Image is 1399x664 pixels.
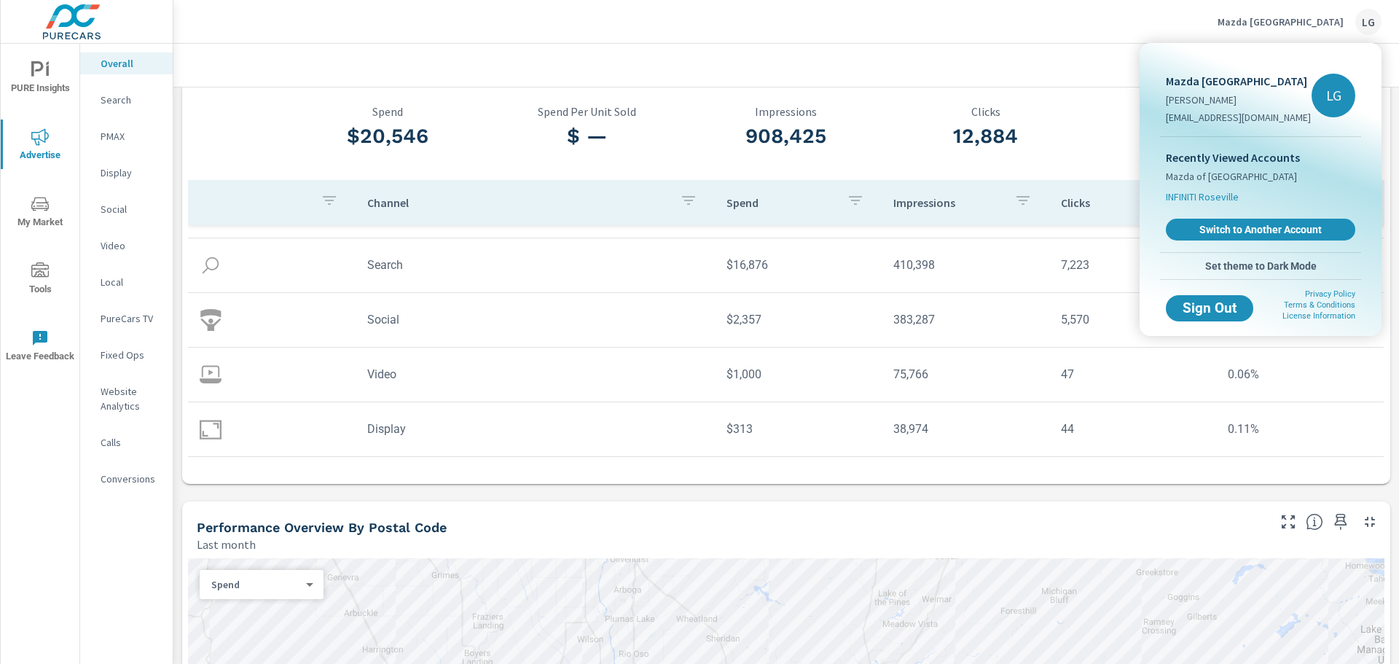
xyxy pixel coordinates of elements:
button: Set theme to Dark Mode [1160,253,1361,279]
a: Terms & Conditions [1284,300,1355,310]
p: [PERSON_NAME] [1166,93,1311,107]
button: Sign Out [1166,295,1253,321]
span: INFINITI Roseville [1166,190,1239,204]
span: Sign Out [1177,302,1242,315]
span: Switch to Another Account [1174,223,1347,236]
span: Mazda of [GEOGRAPHIC_DATA] [1166,169,1297,184]
p: Recently Viewed Accounts [1166,149,1355,166]
a: License Information [1282,311,1355,321]
p: [EMAIL_ADDRESS][DOMAIN_NAME] [1166,110,1311,125]
a: Switch to Another Account [1166,219,1355,241]
span: Set theme to Dark Mode [1166,259,1355,273]
p: Mazda [GEOGRAPHIC_DATA] [1166,72,1311,90]
div: LG [1312,74,1355,117]
a: Privacy Policy [1305,289,1355,299]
